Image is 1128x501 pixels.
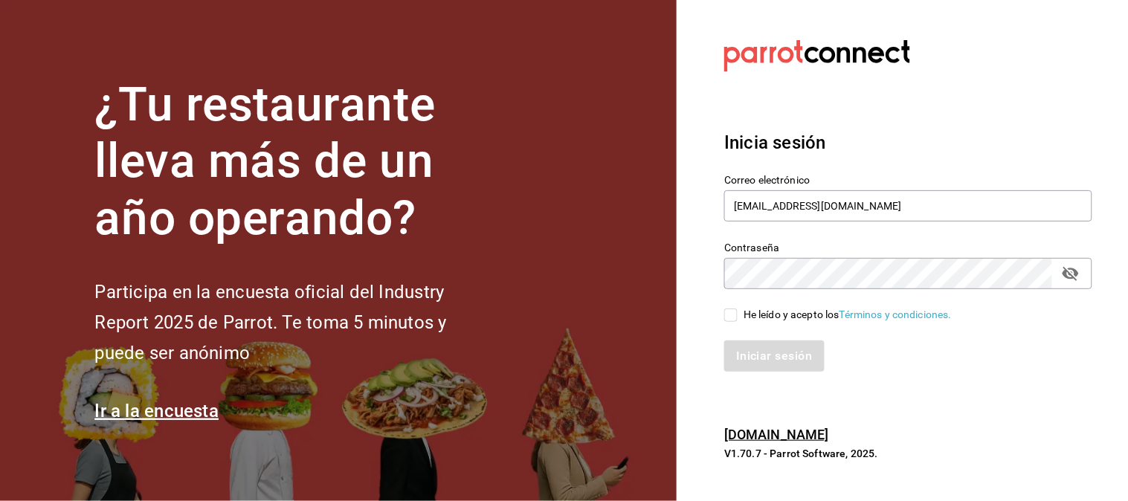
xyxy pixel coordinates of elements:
label: Correo electrónico [724,175,1092,185]
button: passwordField [1058,261,1083,286]
h2: Participa en la encuesta oficial del Industry Report 2025 de Parrot. Te toma 5 minutos y puede se... [94,277,496,368]
input: Ingresa tu correo electrónico [724,190,1092,222]
div: He leído y acepto los [744,307,952,323]
h1: ¿Tu restaurante lleva más de un año operando? [94,77,496,248]
p: V1.70.7 - Parrot Software, 2025. [724,446,1092,461]
a: Términos y condiciones. [839,308,952,320]
a: Ir a la encuesta [94,401,219,421]
label: Contraseña [724,242,1092,253]
a: [DOMAIN_NAME] [724,427,829,442]
h3: Inicia sesión [724,129,1092,156]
